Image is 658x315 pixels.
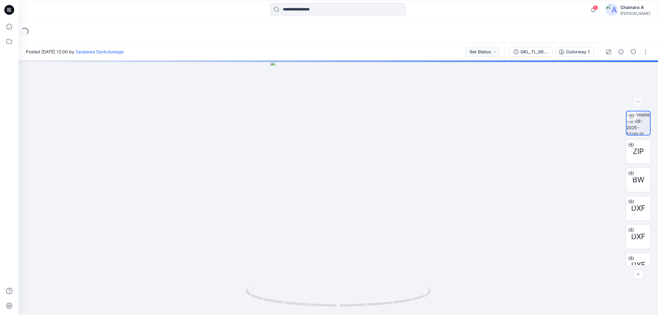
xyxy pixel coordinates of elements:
span: 8 [593,5,598,10]
span: DXF [631,203,645,214]
img: turntable-18-08-2025-12:00:21 [627,111,650,135]
span: DXF [631,259,645,271]
img: avatar [606,4,618,16]
a: Sanjeewa Dankoluwage [76,49,124,54]
div: GKL_TL_0063_WP+GKL_BS_0007_WP_REV1 [520,48,549,55]
span: ZIP [633,146,644,157]
button: Colorway 1 [555,47,594,57]
span: DXF [631,231,645,242]
button: Details [616,47,626,57]
div: [PERSON_NAME] [620,11,650,16]
div: Chamara A [620,4,650,11]
div: Colorway 1 [566,48,590,55]
button: GKL_TL_0063_WP+GKL_BS_0007_WP_REV1 [510,47,553,57]
span: BW [632,174,644,185]
span: Posted [DATE] 12:00 by [26,48,124,55]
